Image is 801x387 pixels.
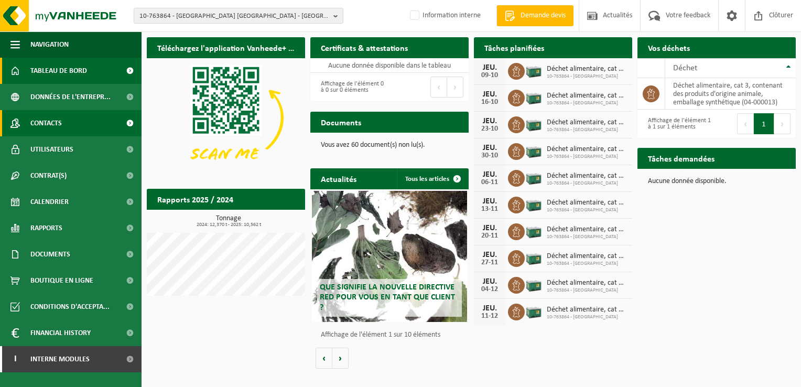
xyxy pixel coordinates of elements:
[479,251,500,259] div: JEU.
[479,224,500,232] div: JEU.
[648,178,785,185] p: Aucune donnée disponible.
[320,283,455,311] span: Que signifie la nouvelle directive RED pour vous en tant que client ?
[479,99,500,106] div: 16-10
[321,142,458,149] p: Vous avez 60 document(s) non lu(s).
[30,320,91,346] span: Financial History
[673,64,697,72] span: Déchet
[525,249,543,266] img: PB-LB-0680-HPE-GN-01
[312,191,467,322] a: Que signifie la nouvelle directive RED pour vous en tant que client ?
[30,84,111,110] span: Données de l'entrepr...
[397,168,468,189] a: Tous les articles
[332,348,349,369] button: Volgende
[525,275,543,293] img: PB-LB-0680-HPE-GN-01
[30,58,87,84] span: Tableau de bord
[447,77,463,98] button: Next
[547,314,627,320] span: 10-763864 - [GEOGRAPHIC_DATA]
[547,306,627,314] span: Déchet alimentaire, cat 3, contenant des produits d'origine animale, emballage s...
[30,267,93,294] span: Boutique en ligne
[547,180,627,187] span: 10-763864 - [GEOGRAPHIC_DATA]
[547,261,627,267] span: 10-763864 - [GEOGRAPHIC_DATA]
[637,148,725,168] h2: Tâches demandées
[479,144,500,152] div: JEU.
[152,222,305,228] span: 2024: 12,370 t - 2025: 10,562 t
[479,179,500,186] div: 06-11
[316,76,384,99] div: Affichage de l'élément 0 à 0 sur 0 éléments
[547,73,627,80] span: 10-763864 - [GEOGRAPHIC_DATA]
[430,77,447,98] button: Previous
[479,63,500,72] div: JEU.
[310,168,367,189] h2: Actualités
[30,136,73,163] span: Utilisateurs
[30,215,62,241] span: Rapports
[214,209,304,230] a: Consulter les rapports
[525,88,543,106] img: PB-LB-0680-HPE-GN-01
[479,72,500,79] div: 09-10
[547,199,627,207] span: Déchet alimentaire, cat 3, contenant des produits d'origine animale, emballage s...
[139,8,329,24] span: 10-763864 - [GEOGRAPHIC_DATA] [GEOGRAPHIC_DATA] - [GEOGRAPHIC_DATA]
[525,168,543,186] img: PB-LB-0680-HPE-GN-01
[525,195,543,213] img: PB-LB-0680-HPE-GN-01
[547,279,627,287] span: Déchet alimentaire, cat 3, contenant des produits d'origine animale, emballage s...
[547,287,627,294] span: 10-763864 - [GEOGRAPHIC_DATA]
[30,346,90,372] span: Interne modules
[479,313,500,320] div: 11-12
[479,90,500,99] div: JEU.
[479,197,500,206] div: JEU.
[547,100,627,106] span: 10-763864 - [GEOGRAPHIC_DATA]
[665,78,796,110] td: déchet alimentaire, cat 3, contenant des produits d'origine animale, emballage synthétique (04-00...
[547,252,627,261] span: Déchet alimentaire, cat 3, contenant des produits d'origine animale, emballage s...
[30,189,69,215] span: Calendrier
[316,348,332,369] button: Vorige
[479,304,500,313] div: JEU.
[547,92,627,100] span: Déchet alimentaire, cat 3, contenant des produits d'origine animale, emballage s...
[737,113,754,134] button: Previous
[321,331,463,339] p: Affichage de l'élément 1 sur 10 éléments
[479,206,500,213] div: 13-11
[408,8,481,24] label: Information interne
[474,37,555,58] h2: Tâches planifiées
[774,113,791,134] button: Next
[479,170,500,179] div: JEU.
[147,37,305,58] h2: Téléchargez l'application Vanheede+ maintenant!
[310,58,469,73] td: Aucune donnée disponible dans le tableau
[754,113,774,134] button: 1
[643,112,711,135] div: Affichage de l'élément 1 à 1 sur 1 éléments
[547,127,627,133] span: 10-763864 - [GEOGRAPHIC_DATA]
[30,110,62,136] span: Contacts
[310,37,418,58] h2: Certificats & attestations
[134,8,343,24] button: 10-763864 - [GEOGRAPHIC_DATA] [GEOGRAPHIC_DATA] - [GEOGRAPHIC_DATA]
[547,154,627,160] span: 10-763864 - [GEOGRAPHIC_DATA]
[547,65,627,73] span: Déchet alimentaire, cat 3, contenant des produits d'origine animale, emballage s...
[479,277,500,286] div: JEU.
[547,207,627,213] span: 10-763864 - [GEOGRAPHIC_DATA]
[525,142,543,159] img: PB-LB-0680-HPE-GN-01
[30,163,67,189] span: Contrat(s)
[30,241,70,267] span: Documents
[518,10,568,21] span: Demande devis
[525,115,543,133] img: PB-LB-0680-HPE-GN-01
[547,234,627,240] span: 10-763864 - [GEOGRAPHIC_DATA]
[547,172,627,180] span: Déchet alimentaire, cat 3, contenant des produits d'origine animale, emballage s...
[30,31,69,58] span: Navigation
[147,58,305,177] img: Download de VHEPlus App
[152,215,305,228] h3: Tonnage
[10,346,20,372] span: I
[547,119,627,127] span: Déchet alimentaire, cat 3, contenant des produits d'origine animale, emballage s...
[479,125,500,133] div: 23-10
[479,286,500,293] div: 04-12
[525,61,543,79] img: PB-LB-0680-HPE-GN-01
[479,117,500,125] div: JEU.
[147,189,244,209] h2: Rapports 2025 / 2024
[496,5,573,26] a: Demande devis
[547,225,627,234] span: Déchet alimentaire, cat 3, contenant des produits d'origine animale, emballage s...
[310,112,372,132] h2: Documents
[479,232,500,240] div: 20-11
[637,37,700,58] h2: Vos déchets
[479,259,500,266] div: 27-11
[547,145,627,154] span: Déchet alimentaire, cat 3, contenant des produits d'origine animale, emballage s...
[30,294,110,320] span: Conditions d'accepta...
[525,302,543,320] img: PB-LB-0680-HPE-GN-01
[525,222,543,240] img: PB-LB-0680-HPE-GN-01
[479,152,500,159] div: 30-10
